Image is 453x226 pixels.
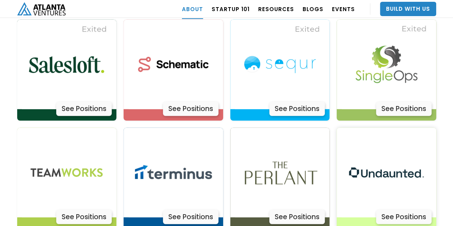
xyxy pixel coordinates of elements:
img: Actively Learn [22,20,111,109]
a: Build With Us [380,2,436,16]
img: Actively Learn [129,128,218,217]
div: See Positions [163,102,218,116]
img: Actively Learn [235,128,324,217]
div: See Positions [376,102,432,116]
div: See Positions [56,210,112,224]
img: Actively Learn [235,20,324,109]
a: Actively LearnSee Positions [17,20,117,121]
a: Actively LearnSee Positions [124,20,223,121]
a: Actively LearnSee Positions [337,20,436,121]
img: Actively Learn [342,128,431,217]
img: Actively Learn [129,20,218,109]
img: Actively Learn [22,128,111,217]
div: See Positions [269,210,325,224]
div: See Positions [376,210,432,224]
div: See Positions [269,102,325,116]
img: Actively Learn [342,20,431,109]
div: See Positions [163,210,218,224]
div: See Positions [56,102,112,116]
a: Actively LearnSee Positions [230,20,330,121]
